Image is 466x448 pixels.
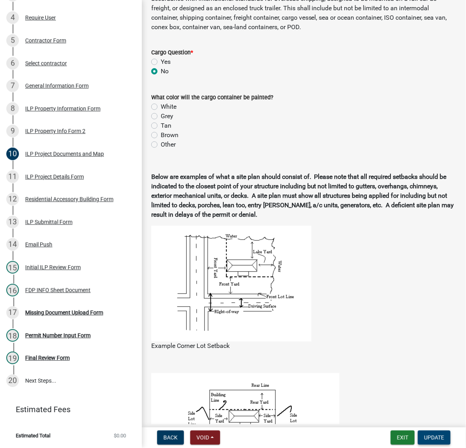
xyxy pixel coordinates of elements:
div: ILP Project Details Form [25,174,84,180]
div: Require User [25,15,56,20]
label: What color will the cargo container be painted? [151,95,273,100]
div: 19 [6,352,19,364]
label: Brown [161,130,178,140]
span: Back [163,435,178,441]
button: Exit [391,431,415,445]
figcaption: Example Corner Lot Setback [151,342,457,351]
label: Grey [161,112,173,121]
label: Tan [161,121,171,130]
div: Select contractor [25,61,67,66]
span: $0.00 [114,433,126,439]
div: Residential Accessory Building Form [25,197,113,202]
button: Back [157,431,184,445]
label: Cargo Question [151,50,193,56]
div: 5 [6,34,19,47]
div: 7 [6,80,19,92]
label: Other [161,140,176,149]
div: General Information Form [25,83,89,89]
label: No [161,67,169,76]
label: Yes [161,57,171,67]
div: ILP Property Information Form [25,106,100,112]
a: Estimated Fees [6,402,129,418]
div: 6 [6,57,19,70]
div: Initial ILP Review Form [25,265,81,270]
div: FDP INFO Sheet Document [25,288,91,293]
div: 4 [6,11,19,24]
div: Contractor Form [25,38,66,43]
div: Missing Document Upload Form [25,310,103,316]
div: 20 [6,375,19,387]
span: Void [197,435,209,441]
div: ILP Project Documents and Map [25,151,104,157]
div: 18 [6,329,19,342]
label: White [161,102,176,112]
div: Final Review Form [25,355,70,361]
div: 15 [6,261,19,274]
div: 16 [6,284,19,297]
div: 17 [6,307,19,319]
div: Permit Number Input Form [25,333,91,338]
div: 8 [6,102,19,115]
div: 9 [6,125,19,138]
span: Update [424,435,444,441]
div: ILP Submittal Form [25,219,72,225]
div: ILP Property Info Form 2 [25,128,85,134]
div: Email Push [25,242,52,247]
div: 13 [6,216,19,229]
button: Void [190,431,220,445]
div: 11 [6,171,19,183]
strong: Below are examples of what a site plan should consist of. Please note that all required setbacks ... [151,173,454,218]
div: 14 [6,238,19,251]
span: Estimated Total [16,433,50,439]
div: 10 [6,148,19,160]
div: 12 [6,193,19,206]
button: Update [418,431,451,445]
img: setback_pics_0d8a7f15-9ebf-4ded-b16f-9bfdafe9c13f.bmp [151,226,312,342]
